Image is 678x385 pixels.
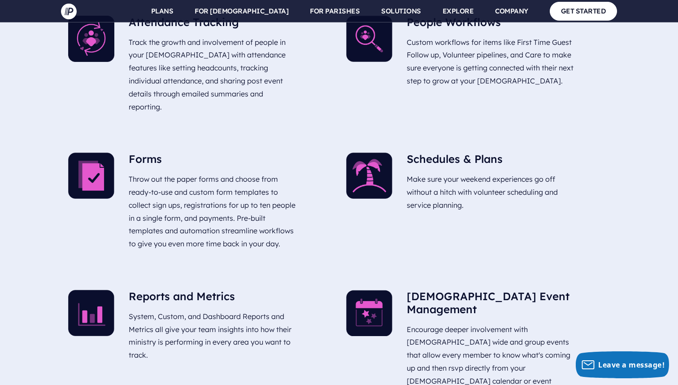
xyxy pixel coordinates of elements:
[407,153,574,169] h5: Schedules & Plans
[68,16,114,62] img: Attendance Tracking - Illustration
[407,290,574,319] h5: [DEMOGRAPHIC_DATA] Event Management
[129,16,296,32] h5: Attendance Tracking
[346,16,392,62] img: People Workflows - Illustration
[129,32,296,117] p: Track the growth and involvement of people in your [DEMOGRAPHIC_DATA] with attendance features li...
[68,153,114,199] img: Forms - Illustration
[407,169,574,215] p: Make sure your weekend experiences go off without a hitch with volunteer scheduling and service p...
[68,290,114,336] img: Reports and Metrics - Illustration
[129,153,296,169] h5: Forms
[346,290,392,336] img: Church Event Management - Illustration
[576,351,669,378] button: Leave a message!
[598,360,665,370] span: Leave a message!
[129,169,296,254] p: Throw out the paper forms and choose from ready-to-use and custom form templates to collect sign ...
[550,2,617,20] a: GET STARTED
[346,153,392,199] img: Schedules & Plans - Illustration
[129,306,296,365] p: System, Custom, and Dashboard Reports and Metrics all give your team insights into how their mini...
[129,290,296,306] h5: Reports and Metrics
[407,16,574,32] h5: People Workflows
[407,32,574,91] p: Custom workflows for items like First Time Guest Follow up, Volunteer pipelines, and Care to make...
